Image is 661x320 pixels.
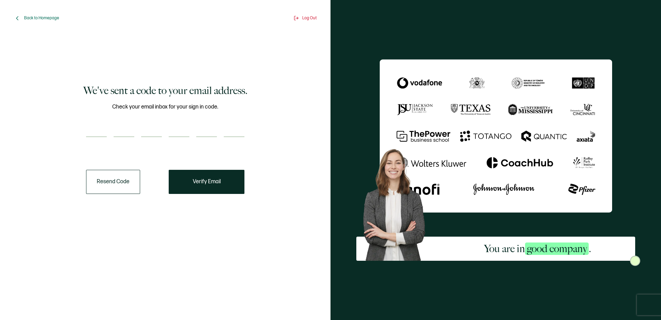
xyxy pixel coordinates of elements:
[83,84,248,97] h1: We've sent a code to your email address.
[302,16,317,21] span: Log Out
[169,170,244,194] button: Verify Email
[380,59,612,213] img: Sertifier We've sent a code to your email address.
[356,143,440,261] img: Sertifier Signup - You are in <span class="strong-h">good company</span>. Hero
[193,179,221,185] span: Verify Email
[112,103,218,111] span: Check your email inbox for your sign in code.
[24,16,59,21] span: Back to Homepage
[630,256,640,266] img: Sertifier Signup
[86,170,140,194] button: Resend Code
[525,242,589,255] span: good company
[484,242,591,256] h2: You are in .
